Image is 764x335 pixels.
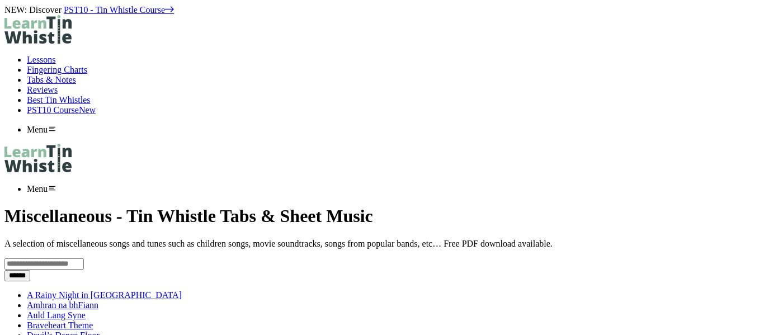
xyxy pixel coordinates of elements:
[27,184,48,194] span: Menu
[4,239,760,249] p: A selection of miscellaneous songs and tunes such as children songs, movie soundtracks, songs fro...
[27,105,96,115] a: PST10 CourseNew
[79,105,96,115] span: New
[27,290,182,300] a: A Rainy Night in [GEOGRAPHIC_DATA]
[27,125,48,134] span: Menu
[27,310,86,320] a: Auld Lang Syne
[27,320,93,330] a: Braveheart Theme
[29,5,62,15] span: Discover
[27,75,76,84] a: Tabs & Notes
[4,206,760,227] h1: Miscellaneous - Tin Whistle Tabs & Sheet Music
[64,5,174,15] a: PST10 - Tin Whistle Course
[27,95,91,105] a: Best Tin Whistles
[27,55,56,64] a: Lessons
[4,164,72,174] a: LearnTinWhistle.com
[27,300,98,310] a: Amhran na bhFiann
[27,85,58,95] a: Reviews
[4,5,27,15] span: NEW:
[4,15,72,44] img: LearnTinWhistle.com
[27,65,87,74] a: Fingering Charts
[4,144,72,172] img: LearnTinWhistle.com
[4,36,72,45] a: LearnTinWhistle.com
